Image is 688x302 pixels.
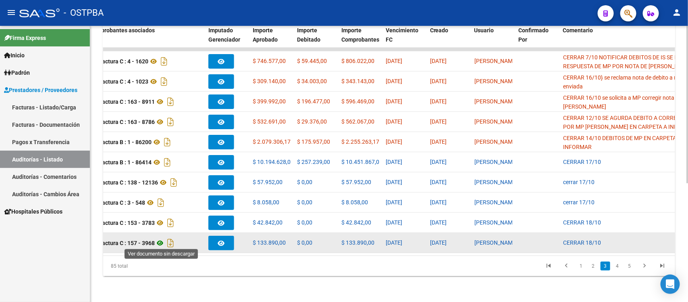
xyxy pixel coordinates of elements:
i: Descargar documento [165,237,176,250]
datatable-header-cell: Confirmado Por [515,22,560,57]
span: $ 0,00 [297,219,312,226]
li: page 4 [611,259,624,273]
a: 4 [613,262,622,271]
span: $ 57.952,00 [253,179,283,185]
datatable-header-cell: Importe Comprobantes [338,22,382,57]
i: Descargar documento [162,156,173,169]
span: [DATE] [386,138,402,145]
div: Open Intercom Messenger [661,275,680,294]
a: 5 [625,262,634,271]
div: 85 total [103,256,216,276]
a: go to first page [541,262,556,271]
span: [PERSON_NAME] [474,98,518,105]
span: $ 0,00 [297,239,312,246]
li: page 1 [575,259,587,273]
span: Padrón [4,68,30,77]
span: [DATE] [430,58,447,64]
a: go to last page [655,262,670,271]
strong: Factura C : 138 - 12136 [99,179,158,186]
span: $ 532.691,00 [253,118,286,125]
span: Prestadores / Proveedores [4,86,77,94]
datatable-header-cell: Importe Aprobado [249,22,294,57]
span: CERRAR 17/10 [563,159,601,165]
i: Descargar documento [159,75,169,88]
strong: Factura C : 4 - 1023 [99,78,148,85]
span: [DATE] [430,78,447,84]
span: Comprobantes asociados [89,27,155,34]
datatable-header-cell: Usuario [471,22,515,57]
span: [PERSON_NAME] [474,239,518,246]
span: Importe Debitado [297,27,320,43]
span: [DATE] [430,159,447,165]
strong: Factura B : 1 - 86414 [99,159,152,166]
span: $ 562.067,00 [341,118,374,125]
datatable-header-cell: Imputado Gerenciador [205,22,249,57]
span: $ 806.022,00 [341,58,374,64]
span: $ 42.842,00 [341,219,371,226]
mat-icon: person [672,8,682,17]
span: Importe Aprobado [253,27,278,43]
strong: Factura B : 1 - 86200 [99,139,152,145]
span: CERRAR 16/10 se solicita a MP corregir nota de [PERSON_NAME] [563,94,682,110]
span: [DATE] [430,118,447,125]
span: Usuario [474,27,494,34]
i: Descargar documento [165,95,176,108]
span: $ 343.143,00 [341,78,374,84]
span: $ 10.194.628,06 [253,159,294,165]
span: - OSTPBA [64,4,104,22]
span: $ 8.058,00 [253,199,279,206]
span: CERRAR 18/10 [563,219,601,226]
span: $ 175.957,00 [297,138,330,145]
strong: Factura C : 3 - 548 [99,199,145,206]
span: Firma Express [4,34,46,42]
span: Creado [430,27,449,34]
span: [PERSON_NAME] [474,78,518,84]
i: Descargar documento [156,196,166,209]
span: [PERSON_NAME] [474,138,518,145]
span: [DATE] [430,219,447,226]
i: Descargar documento [168,176,179,189]
span: Inicio [4,51,25,60]
span: $ 746.577,00 [253,58,286,64]
a: 2 [588,262,598,271]
datatable-header-cell: Importe Debitado [294,22,338,57]
span: Importe Comprobantes [341,27,379,43]
datatable-header-cell: Creado [427,22,471,57]
span: [DATE] [386,239,402,246]
span: [PERSON_NAME] [474,219,518,226]
span: $ 42.842,00 [253,219,283,226]
span: Vencimiento FC [386,27,418,43]
span: $ 2.079.306,17 [253,138,291,145]
li: page 3 [599,259,611,273]
span: $ 133.890,00 [253,239,286,246]
span: [PERSON_NAME] [474,179,518,185]
span: $ 596.469,00 [341,98,374,105]
span: [PERSON_NAME] [474,118,518,125]
span: $ 10.451.867,06 [341,159,382,165]
span: $ 399.992,00 [253,98,286,105]
li: page 5 [624,259,636,273]
strong: Factura C : 157 - 3968 [99,240,155,246]
span: Comentario [563,27,593,34]
strong: Factura C : 153 - 3783 [99,220,155,226]
span: $ 34.003,00 [297,78,327,84]
span: [DATE] [386,219,402,226]
span: [DATE] [430,98,447,105]
a: 3 [601,262,610,271]
span: [DATE] [386,179,402,185]
span: $ 57.952,00 [341,179,371,185]
span: [DATE] [430,239,447,246]
span: Hospitales Públicos [4,207,62,216]
strong: Factura C : 163 - 8786 [99,119,155,125]
span: [DATE] [386,98,402,105]
span: [PERSON_NAME] [474,159,518,165]
mat-icon: menu [6,8,16,17]
i: Descargar documento [159,55,169,68]
span: $ 0,00 [297,179,312,185]
a: 1 [576,262,586,271]
span: [DATE] [386,118,402,125]
span: Confirmado Por [519,27,549,43]
span: [DATE] [430,179,447,185]
span: [DATE] [386,159,402,165]
i: Descargar documento [165,216,176,229]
